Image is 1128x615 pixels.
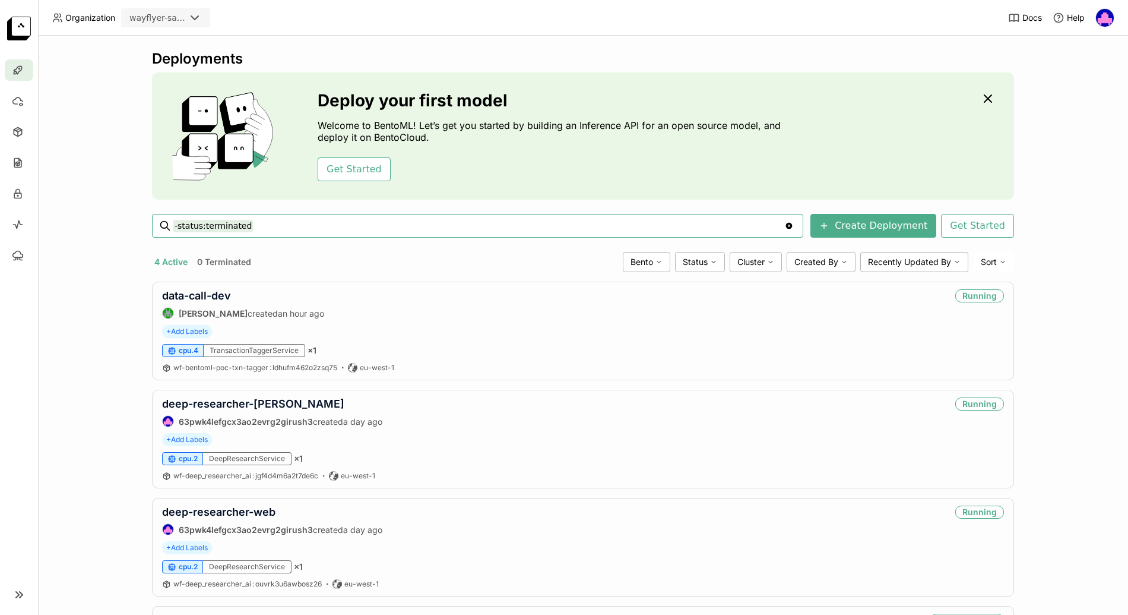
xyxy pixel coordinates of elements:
a: Docs [1008,12,1042,24]
img: cover onboarding [161,92,289,181]
img: 63pwk4lefgcx3ao2evrg2girush3 [163,524,173,535]
div: Running [955,506,1004,519]
div: created [162,307,324,319]
div: wayflyer-sandbox [129,12,185,24]
a: wf-deep_researcher_ai:ouvrk3u6awbosz26 [173,579,322,589]
span: eu-west-1 [344,579,379,589]
span: Cluster [737,257,765,267]
button: Get Started [941,214,1014,238]
div: Deployments [152,50,1014,68]
div: Status [675,252,725,272]
div: Help [1053,12,1085,24]
span: eu-west-1 [360,363,394,373]
span: × 1 [308,345,316,356]
svg: Clear value [784,221,794,231]
span: +Add Labels [162,433,212,446]
div: Running [955,398,1004,411]
span: : [252,579,254,588]
a: deep-researcher-[PERSON_NAME] [162,398,344,410]
span: eu-west-1 [341,471,375,481]
span: : [270,363,271,372]
span: +Add Labels [162,541,212,554]
span: wf-deep_researcher_ai ouvrk3u6awbosz26 [173,579,322,588]
div: Cluster [730,252,782,272]
div: Created By [787,252,855,272]
div: Sort [973,252,1014,272]
span: wf-deep_researcher_ai jgf4d4m6a2t7de6c [173,471,318,480]
button: 0 Terminated [195,254,254,270]
strong: 63pwk4lefgcx3ao2evrg2girush3 [179,417,313,427]
img: Sean Hickey [163,308,173,318]
button: Create Deployment [810,214,936,238]
a: wf-deep_researcher_ai:jgf4d4m6a2t7de6c [173,471,318,481]
img: logo [7,17,31,40]
div: TransactionTaggerService [204,344,305,357]
a: wf-bentoml-poc-txn-tagger:ldhufm462o2zsq75 [173,363,337,373]
div: Bento [623,252,670,272]
span: : [252,471,254,480]
div: Recently Updated By [860,252,968,272]
input: Selected wayflyer-sandbox. [186,12,188,24]
span: Bento [630,257,653,267]
h3: Deploy your first model [318,91,787,110]
span: Organization [65,12,115,23]
span: Created By [794,257,838,267]
span: Recently Updated By [868,257,951,267]
span: cpu.4 [179,346,198,355]
div: created [162,415,382,427]
div: DeepResearchService [203,560,291,573]
span: cpu.2 [179,562,198,572]
div: Running [955,289,1004,302]
span: × 1 [294,562,303,572]
span: +Add Labels [162,325,212,338]
span: an hour ago [278,308,324,318]
span: cpu.2 [179,454,198,463]
div: DeepResearchService [203,452,291,465]
span: a day ago [343,417,382,427]
span: Sort [981,257,997,267]
a: deep-researcher-web [162,506,275,518]
button: Get Started [318,157,391,181]
a: data-call-dev [162,289,231,302]
span: Help [1067,12,1085,23]
span: a day ago [343,525,382,535]
span: Docs [1022,12,1042,23]
input: Search [173,216,784,235]
p: Welcome to BentoML! Let’s get you started by building an Inference API for an open source model, ... [318,119,787,143]
span: Status [683,257,708,267]
span: × 1 [294,453,303,464]
div: created [162,523,382,535]
span: wf-bentoml-poc-txn-tagger ldhufm462o2zsq75 [173,363,337,372]
img: 63pwk4lefgcx3ao2evrg2girush3 [163,416,173,427]
img: 63pwk4lefgcx3ao2evrg2girush3 [1096,9,1114,27]
strong: [PERSON_NAME] [179,308,248,318]
strong: 63pwk4lefgcx3ao2evrg2girush3 [179,525,313,535]
button: 4 Active [152,254,190,270]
